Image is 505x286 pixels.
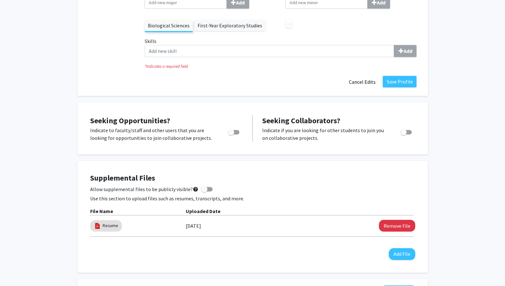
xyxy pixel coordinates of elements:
button: Save Profile [383,76,416,87]
label: Skills [145,37,416,57]
input: SkillsAdd [145,45,394,57]
a: Resume [103,222,118,229]
b: File Name [90,208,113,214]
b: Uploaded Date [186,208,220,214]
b: Add [403,48,412,54]
p: Use this section to upload files such as resumes, transcripts, and more. [90,195,415,202]
button: Remove Resume File [379,220,415,232]
h4: Supplemental Files [90,174,415,183]
iframe: Chat [5,257,27,281]
label: Biological Sciences [145,20,193,31]
label: First-Year Exploratory Studies [194,20,265,31]
p: Indicate to faculty/staff and other users that you are looking for opportunities to join collabor... [90,126,216,142]
i: Indicates a required field [145,63,416,69]
button: Cancel Edits [344,76,379,88]
span: Allow supplemental files to be publicly visible? [90,185,198,193]
span: Seeking Collaborators? [262,116,340,125]
label: [DATE] [186,220,201,231]
img: pdf_icon.png [94,222,101,229]
div: Toggle [398,126,415,136]
button: Add File [389,248,415,260]
span: Seeking Opportunities? [90,116,170,125]
mat-icon: help [193,185,198,193]
div: Toggle [225,126,243,136]
button: Skills [394,45,416,57]
p: Indicate if you are looking for other students to join you on collaborative projects. [262,126,388,142]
